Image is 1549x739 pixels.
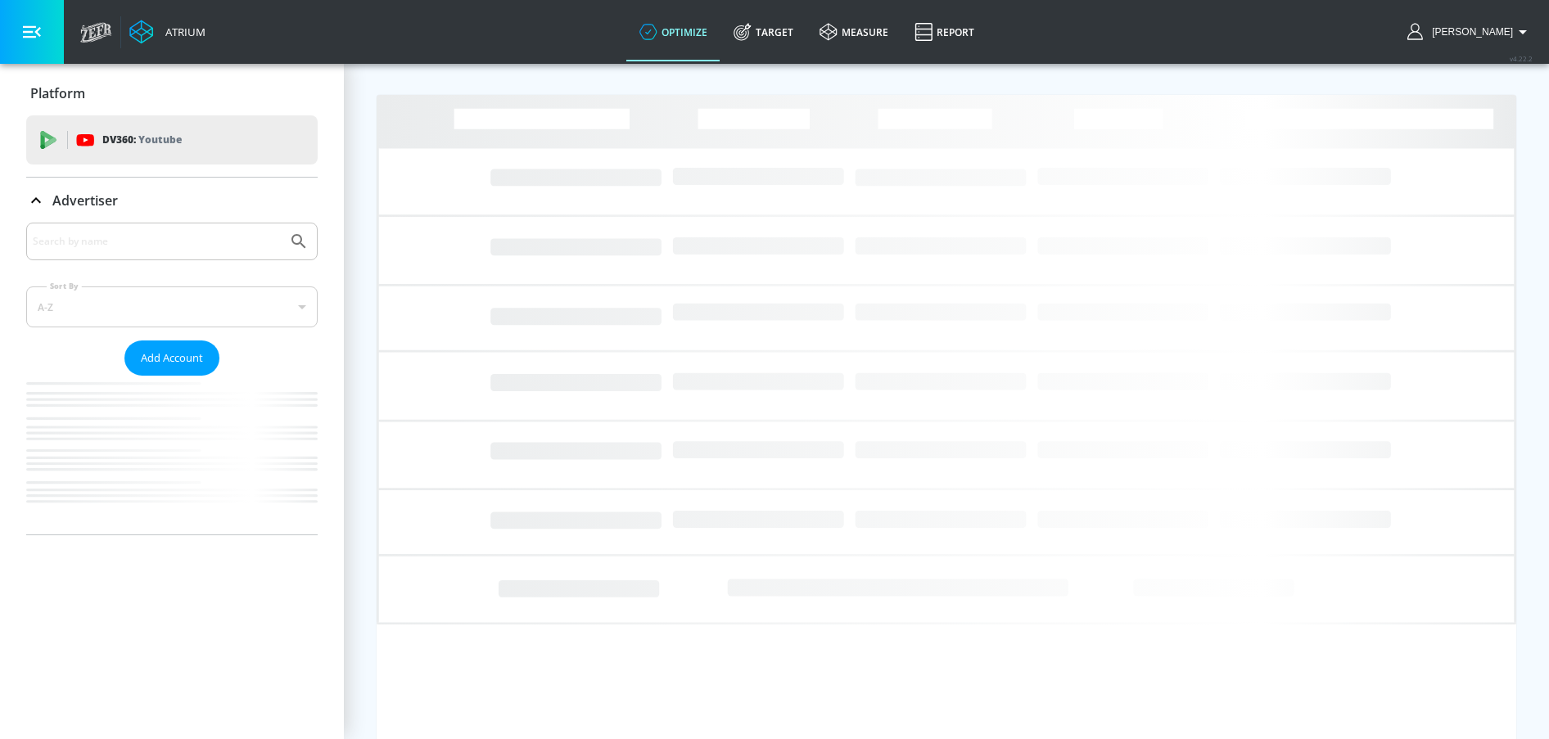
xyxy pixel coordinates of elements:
[626,2,720,61] a: optimize
[33,231,281,252] input: Search by name
[806,2,901,61] a: measure
[129,20,205,44] a: Atrium
[102,131,182,149] p: DV360:
[26,376,318,534] nav: list of Advertiser
[124,340,219,376] button: Add Account
[901,2,987,61] a: Report
[30,84,85,102] p: Platform
[26,286,318,327] div: A-Z
[159,25,205,39] div: Atrium
[1510,54,1533,63] span: v 4.22.2
[1407,22,1533,42] button: [PERSON_NAME]
[47,281,82,291] label: Sort By
[141,349,203,367] span: Add Account
[720,2,806,61] a: Target
[26,70,318,116] div: Platform
[1425,26,1513,38] span: login as: sarah.grindle@zefr.com
[26,178,318,223] div: Advertiser
[52,192,118,210] p: Advertiser
[26,115,318,164] div: DV360: Youtube
[26,223,318,534] div: Advertiser
[138,131,182,148] p: Youtube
